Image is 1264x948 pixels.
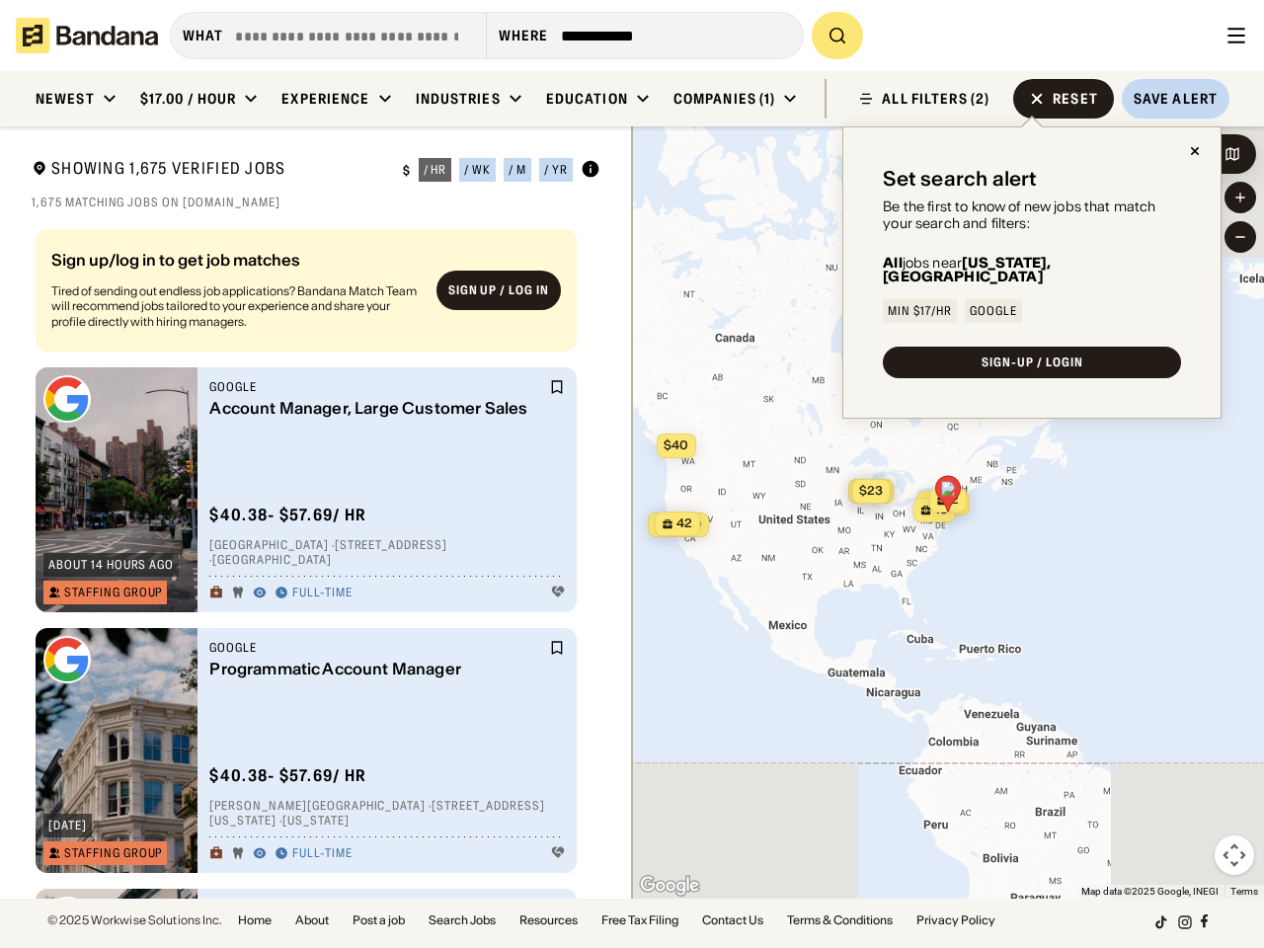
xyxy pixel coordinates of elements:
a: Terms & Conditions [787,914,893,926]
div: Experience [281,90,369,108]
a: Terms (opens in new tab) [1230,886,1258,897]
div: Min $17/hr [888,305,952,317]
img: Google logo [43,897,91,944]
div: Be the first to know of new jobs that match your search and filters: [883,198,1181,232]
div: SIGN-UP / LOGIN [982,356,1082,368]
div: Google [209,379,545,395]
div: Staffing Group [64,847,162,859]
div: [GEOGRAPHIC_DATA] · [STREET_ADDRESS] · [GEOGRAPHIC_DATA] [209,537,565,568]
a: About [295,914,329,926]
div: $ 40.38 - $57.69 / hr [209,765,366,786]
div: / yr [544,164,568,176]
img: Google [637,873,702,899]
button: Map camera controls [1215,835,1254,875]
a: Open this area in Google Maps (opens a new window) [637,873,702,899]
div: 1,675 matching jobs on [DOMAIN_NAME] [32,195,600,210]
div: Programmatic Account Manager [209,660,545,678]
div: Industries [416,90,501,108]
div: jobs near [883,256,1181,283]
b: All [883,254,902,272]
a: Contact Us [702,914,763,926]
div: what [183,27,223,44]
div: ALL FILTERS (2) [882,92,989,106]
div: [DATE] [48,820,87,831]
b: [US_STATE], [GEOGRAPHIC_DATA] [883,254,1051,285]
div: $ 40.38 - $57.69 / hr [209,505,366,525]
div: Full-time [292,846,353,862]
div: Staffing Group [64,587,162,598]
div: $17.00 / hour [140,90,237,108]
div: Newest [36,90,95,108]
div: Set search alert [883,167,1037,191]
span: Map data ©2025 Google, INEGI [1081,886,1219,897]
div: about 14 hours ago [48,559,174,571]
span: $40 [664,437,688,452]
div: Showing 1,675 Verified Jobs [32,158,387,183]
div: Sign up/log in to get job matches [51,252,421,283]
a: Resources [519,914,578,926]
div: Full-time [292,586,353,601]
div: Where [499,27,549,44]
div: Google [970,305,1017,317]
span: $23 [859,483,883,498]
a: Post a job [353,914,405,926]
div: Save Alert [1134,90,1218,108]
img: Google logo [43,636,91,683]
div: / wk [464,164,491,176]
div: Companies (1) [673,90,776,108]
div: grid [32,221,600,899]
div: Account Manager, Large Customer Sales [209,399,545,418]
div: Reset [1053,92,1098,106]
div: Google [209,640,545,656]
a: Home [238,914,272,926]
div: / m [509,164,526,176]
div: © 2025 Workwise Solutions Inc. [47,914,222,926]
a: Search Jobs [429,914,496,926]
div: / hr [424,164,447,176]
a: Free Tax Filing [601,914,678,926]
div: $ [403,163,411,179]
div: Tired of sending out endless job applications? Bandana Match Team will recommend jobs tailored to... [51,283,421,330]
a: Privacy Policy [916,914,995,926]
div: [PERSON_NAME][GEOGRAPHIC_DATA] · [STREET_ADDRESS][US_STATE] · [US_STATE] [209,798,565,829]
img: Google logo [43,375,91,423]
div: Education [546,90,628,108]
span: 42 [676,515,692,532]
div: Sign up / Log in [448,283,549,299]
img: Bandana logotype [16,18,158,53]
